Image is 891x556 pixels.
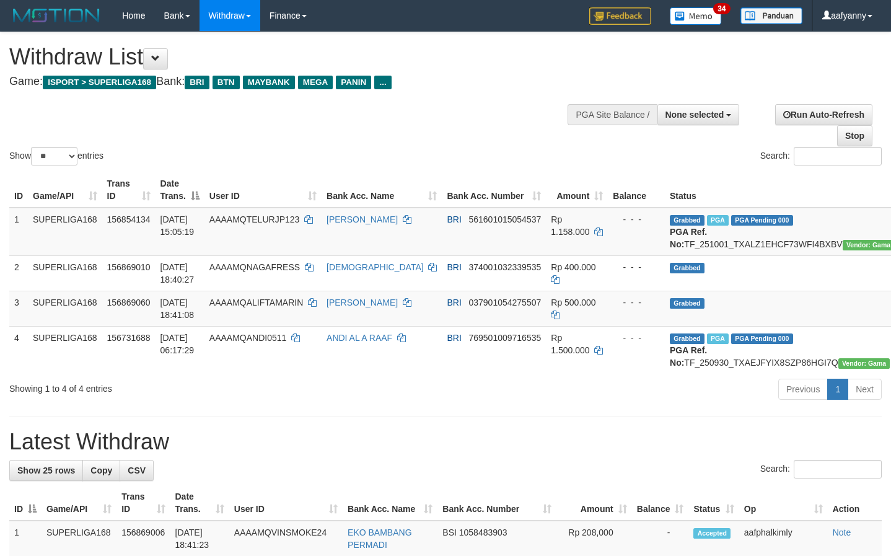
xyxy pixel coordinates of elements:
[28,208,102,256] td: SUPERLIGA168
[760,147,882,165] label: Search:
[82,460,120,481] a: Copy
[28,291,102,326] td: SUPERLIGA168
[848,379,882,400] a: Next
[613,296,660,309] div: - - -
[31,147,77,165] select: Showentries
[707,215,729,226] span: Marked by aafsengchandara
[9,430,882,454] h1: Latest Withdraw
[437,485,556,521] th: Bank Acc. Number: activate to sort column ascending
[760,460,882,479] label: Search:
[107,262,151,272] span: 156869010
[243,76,295,89] span: MAYBANK
[9,45,582,69] h1: Withdraw List
[209,298,303,307] span: AAAAMQALIFTAMARIN
[322,172,442,208] th: Bank Acc. Name: activate to sort column ascending
[447,333,461,343] span: BRI
[775,104,872,125] a: Run Auto-Refresh
[468,333,541,343] span: Copy 769501009716535 to clipboard
[28,255,102,291] td: SUPERLIGA168
[556,485,632,521] th: Amount: activate to sort column ascending
[9,255,28,291] td: 2
[336,76,371,89] span: PANIN
[568,104,657,125] div: PGA Site Balance /
[837,125,872,146] a: Stop
[731,215,793,226] span: PGA Pending
[670,215,704,226] span: Grabbed
[9,485,42,521] th: ID: activate to sort column descending
[209,262,300,272] span: AAAAMQNAGAFRESS
[632,485,689,521] th: Balance: activate to sort column ascending
[43,76,156,89] span: ISPORT > SUPERLIGA168
[107,214,151,224] span: 156854134
[327,214,398,224] a: [PERSON_NAME]
[116,485,170,521] th: Trans ID: activate to sort column ascending
[688,485,739,521] th: Status: activate to sort column ascending
[42,485,116,521] th: Game/API: activate to sort column ascending
[170,485,229,521] th: Date Trans.: activate to sort column ascending
[739,485,828,521] th: Op: activate to sort column ascending
[468,298,541,307] span: Copy 037901054275507 to clipboard
[670,227,707,249] b: PGA Ref. No:
[459,527,507,537] span: Copy 1058483903 to clipboard
[128,466,146,475] span: CSV
[778,379,828,400] a: Previous
[442,172,546,208] th: Bank Acc. Number: activate to sort column ascending
[28,326,102,374] td: SUPERLIGA168
[156,172,204,208] th: Date Trans.: activate to sort column descending
[160,298,195,320] span: [DATE] 18:41:08
[160,333,195,355] span: [DATE] 06:17:29
[102,172,156,208] th: Trans ID: activate to sort column ascending
[794,460,882,479] input: Search:
[551,214,589,237] span: Rp 1.158.000
[327,333,392,343] a: ANDI AL A RAAF
[209,214,300,224] span: AAAAMQTELURJP123
[551,298,595,307] span: Rp 500.000
[9,172,28,208] th: ID
[447,298,461,307] span: BRI
[229,485,343,521] th: User ID: activate to sort column ascending
[204,172,322,208] th: User ID: activate to sort column ascending
[9,326,28,374] td: 4
[209,333,287,343] span: AAAAMQANDI0511
[327,262,424,272] a: [DEMOGRAPHIC_DATA]
[9,208,28,256] td: 1
[828,485,882,521] th: Action
[833,527,851,537] a: Note
[327,298,398,307] a: [PERSON_NAME]
[670,7,722,25] img: Button%20Memo.svg
[447,262,461,272] span: BRI
[343,485,437,521] th: Bank Acc. Name: activate to sort column ascending
[28,172,102,208] th: Game/API: activate to sort column ascending
[613,213,660,226] div: - - -
[298,76,333,89] span: MEGA
[713,3,730,14] span: 34
[9,6,103,25] img: MOTION_logo.png
[468,214,541,224] span: Copy 561601015054537 to clipboard
[613,261,660,273] div: - - -
[120,460,154,481] a: CSV
[213,76,240,89] span: BTN
[731,333,793,344] span: PGA Pending
[546,172,608,208] th: Amount: activate to sort column ascending
[468,262,541,272] span: Copy 374001032339535 to clipboard
[551,262,595,272] span: Rp 400.000
[794,147,882,165] input: Search:
[740,7,802,24] img: panduan.png
[551,333,589,355] span: Rp 1.500.000
[348,527,411,550] a: EKO BAMBANG PERMADI
[107,298,151,307] span: 156869060
[447,214,461,224] span: BRI
[670,298,704,309] span: Grabbed
[670,345,707,368] b: PGA Ref. No:
[693,528,731,539] span: Accepted
[670,333,704,344] span: Grabbed
[90,466,112,475] span: Copy
[9,460,83,481] a: Show 25 rows
[160,214,195,237] span: [DATE] 15:05:19
[374,76,391,89] span: ...
[9,377,362,395] div: Showing 1 to 4 of 4 entries
[827,379,848,400] a: 1
[9,147,103,165] label: Show entries
[442,527,457,537] span: BSI
[107,333,151,343] span: 156731688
